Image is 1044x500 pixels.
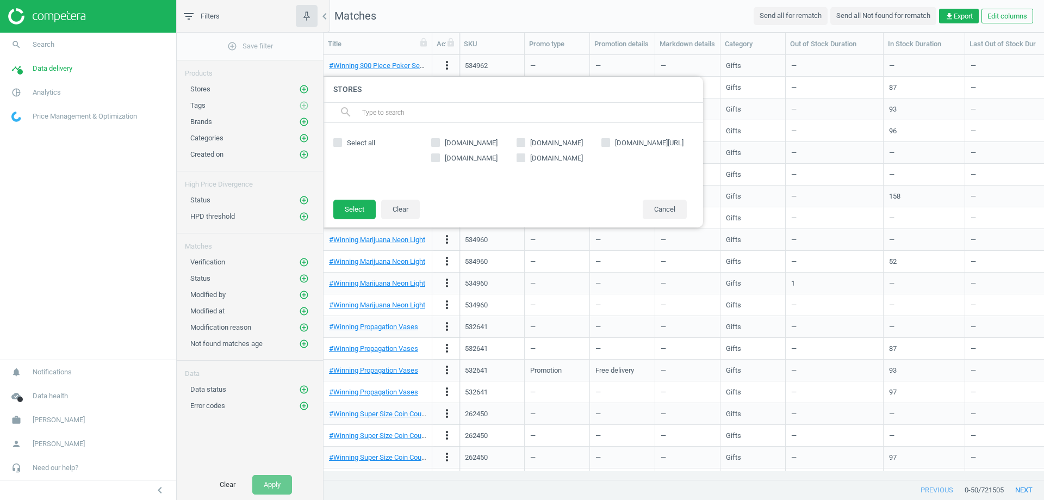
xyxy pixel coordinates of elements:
span: Verification [190,258,225,266]
span: Save filter [227,41,273,51]
div: Matches [177,233,323,251]
i: add_circle_outline [299,117,309,127]
i: headset_mic [6,458,27,478]
i: add_circle_outline [299,133,309,143]
i: add_circle_outline [299,195,309,205]
button: add_circle_outline [299,116,309,127]
span: Modified at [190,307,225,315]
i: add_circle_outline [299,257,309,267]
h4: Stores [322,77,703,102]
span: Categories [190,134,223,142]
i: add_circle_outline [227,41,237,51]
span: Status [190,196,210,204]
i: add_circle_outline [299,212,309,221]
button: Clear [208,475,247,495]
i: add_circle_outline [299,101,309,110]
button: add_circle_outline [299,257,309,268]
div: High Price Divergence [177,171,323,189]
i: chevron_left [153,484,166,497]
button: Apply [252,475,292,495]
i: add_circle_outline [299,323,309,332]
span: Modified by [190,291,226,299]
span: Created on [190,150,223,158]
button: add_circle_outlineSave filter [177,35,323,57]
button: add_circle_outline [299,195,309,206]
button: add_circle_outline [299,400,309,411]
span: Stores [190,85,210,93]
img: wGWNvw8QSZomAAAAABJRU5ErkJggg== [11,112,21,122]
span: Error codes [190,402,225,410]
button: add_circle_outline [299,273,309,284]
img: ajHJNr6hYgQAAAAASUVORK5CYII= [8,8,85,24]
span: Filters [201,11,220,21]
span: Brands [190,118,212,126]
button: add_circle_outline [299,338,309,349]
button: chevron_left [146,483,173,497]
button: add_circle_outline [299,322,309,333]
i: add_circle_outline [299,274,309,283]
i: chevron_left [318,10,331,23]
span: [PERSON_NAME] [33,415,85,425]
i: add_circle_outline [299,401,309,411]
span: HPD threshold [190,212,235,220]
button: add_circle_outline [299,100,309,111]
i: notifications [6,362,27,382]
div: Products [177,60,323,78]
button: add_circle_outline [299,384,309,395]
span: Not found matches age [190,339,263,348]
button: add_circle_outline [299,84,309,95]
i: work [6,410,27,430]
button: add_circle_outline [299,149,309,160]
i: add_circle_outline [299,150,309,159]
i: cloud_done [6,386,27,406]
button: add_circle_outline [299,211,309,222]
span: Search [33,40,54,50]
button: add_circle_outline [299,133,309,144]
div: Data [177,361,323,379]
i: pie_chart_outlined [6,82,27,103]
span: Price Management & Optimization [33,112,137,121]
i: person [6,434,27,454]
i: timeline [6,58,27,79]
i: add_circle_outline [299,290,309,300]
span: Need our help? [33,463,78,473]
span: Notifications [33,367,72,377]
i: add_circle_outline [299,339,309,349]
i: filter_list [182,10,195,23]
i: search [6,34,27,55]
span: Data status [190,385,226,393]
button: add_circle_outline [299,306,309,317]
span: Tags [190,101,206,109]
span: Data health [33,391,68,401]
span: Data delivery [33,64,72,73]
span: Modification reason [190,323,251,331]
span: [PERSON_NAME] [33,439,85,449]
span: Analytics [33,88,61,97]
span: Status [190,274,210,282]
button: add_circle_outline [299,289,309,300]
i: add_circle_outline [299,306,309,316]
i: add_circle_outline [299,385,309,394]
i: add_circle_outline [299,84,309,94]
